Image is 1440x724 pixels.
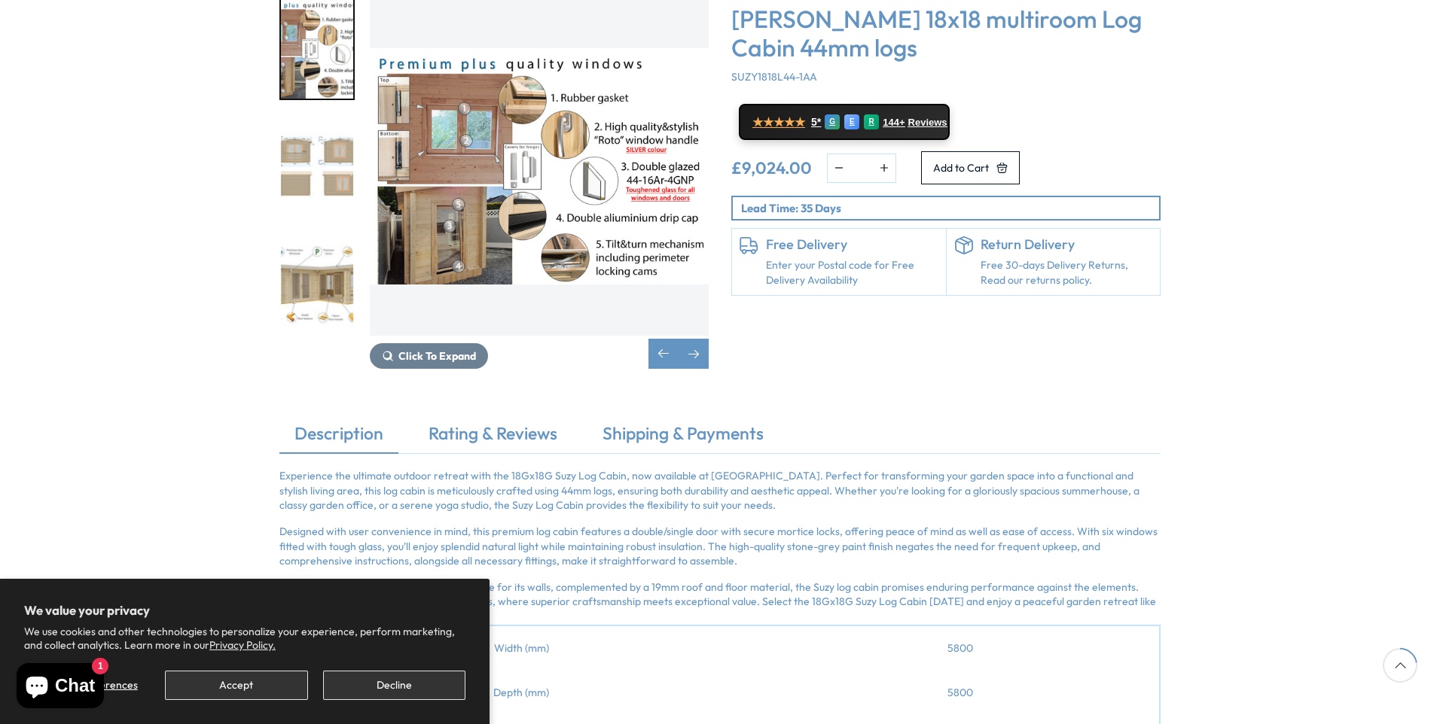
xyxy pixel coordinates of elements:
div: G [825,114,840,129]
div: 5 / 7 [279,115,355,218]
img: Suzy3_2x6-2_5S31896-elevations_b67a65c6-cd6a-4bb4-bea4-cf1d5b0f92b6_200x200.jpg [281,117,353,217]
a: Rating & Reviews [413,421,572,453]
td: 5800 [762,671,1160,716]
a: Description [279,421,398,453]
span: ★★★★★ [752,115,805,129]
p: We use cookies and other technologies to personalize your experience, perform marketing, and coll... [24,625,465,652]
span: Add to Cart [933,163,989,173]
p: Experience the ultimate outdoor retreat with the 18Gx18G Suzy Log Cabin, now available at [GEOGRA... [279,469,1161,513]
td: 5800 [762,625,1160,671]
ins: £9,024.00 [731,160,812,176]
h2: We value your privacy [24,603,465,618]
button: Decline [323,671,465,700]
h6: Free Delivery [766,236,938,253]
div: Next slide [679,339,709,369]
a: Privacy Policy. [209,638,276,652]
span: 144+ [883,117,905,129]
div: Previous slide [648,339,679,369]
button: Accept [165,671,307,700]
h3: [PERSON_NAME] 18x18 multiroom Log Cabin 44mm logs [731,5,1161,62]
button: Click To Expand [370,343,488,369]
button: Add to Cart [921,151,1020,184]
span: Click To Expand [398,349,476,363]
a: Shipping & Payments [587,421,779,453]
img: Suzy3_2x6-2_5S31896-specification_5e208d22-2402-46f8-a035-e25c8becdf48_200x200.jpg [281,234,353,334]
p: Constructed with a reinforced 44mm log type for its walls, complemented by a 19mm roof and floor ... [279,580,1161,625]
div: 6 / 7 [279,233,355,336]
td: Depth (mm) [280,671,762,716]
span: SUZY1818L44-1AA [731,70,817,84]
a: Enter your Postal code for Free Delivery Availability [766,258,938,287]
p: Lead Time: 35 Days [741,200,1159,216]
div: R [864,114,879,129]
p: Free 30-days Delivery Returns, Read our returns policy. [981,258,1153,287]
div: E [844,114,859,129]
span: Reviews [908,117,947,129]
h6: Return Delivery [981,236,1153,253]
p: Designed with user convenience in mind, this premium log cabin features a double/single door with... [279,525,1161,569]
inbox-online-store-chat: Shopify online store chat [12,663,108,712]
a: ★★★★★ 5* G E R 144+ Reviews [739,104,950,140]
td: Width (mm) [280,625,762,671]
